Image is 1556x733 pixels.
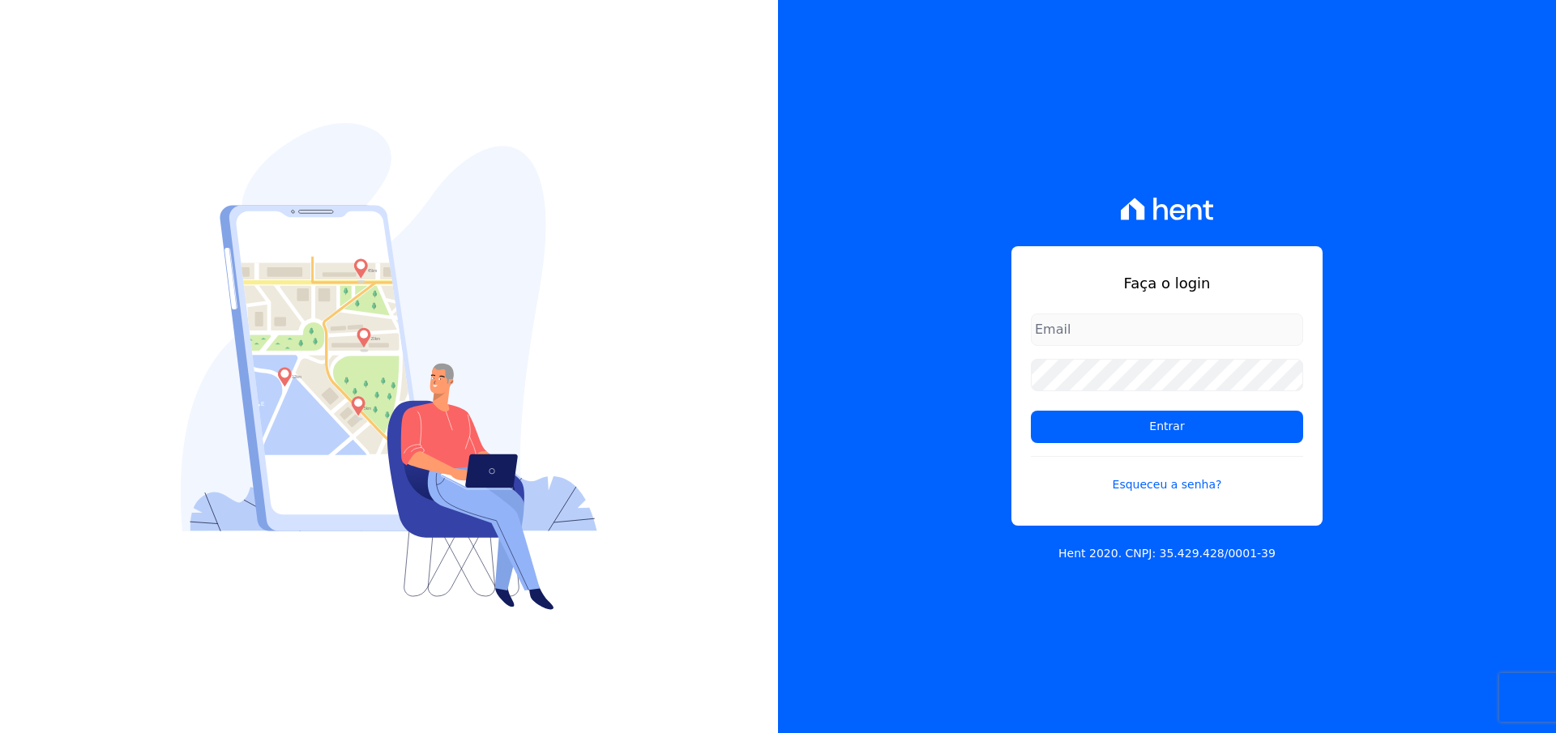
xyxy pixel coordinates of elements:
img: Login [181,123,597,610]
p: Hent 2020. CNPJ: 35.429.428/0001-39 [1058,545,1276,562]
input: Entrar [1031,411,1303,443]
a: Esqueceu a senha? [1031,456,1303,493]
h1: Faça o login [1031,272,1303,294]
input: Email [1031,313,1303,346]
